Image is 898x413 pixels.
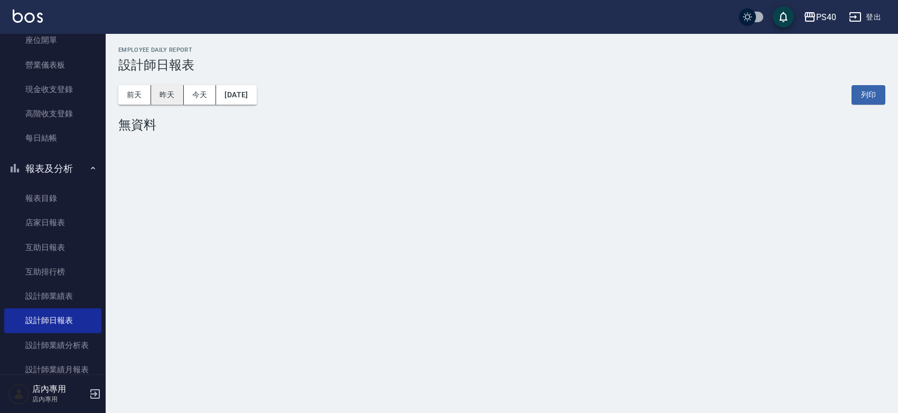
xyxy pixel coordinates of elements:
[118,117,885,132] div: 無資料
[4,210,101,235] a: 店家日報表
[4,102,101,126] a: 高階收支登錄
[184,85,217,105] button: 今天
[4,186,101,210] a: 報表目錄
[799,6,840,28] button: PS40
[118,47,885,53] h2: Employee Daily Report
[4,260,101,284] a: 互助排行榜
[32,384,86,394] h5: 店內專用
[4,53,101,77] a: 營業儀表板
[8,383,30,405] img: Person
[4,357,101,382] a: 設計師業績月報表
[773,6,794,27] button: save
[4,284,101,308] a: 設計師業績表
[4,333,101,357] a: 設計師業績分析表
[4,28,101,52] a: 座位開單
[4,235,101,260] a: 互助日報表
[13,10,43,23] img: Logo
[118,58,885,72] h3: 設計師日報表
[4,77,101,102] a: 現金收支登錄
[32,394,86,404] p: 店內專用
[118,85,151,105] button: 前天
[4,126,101,150] a: 每日結帳
[4,155,101,182] button: 報表及分析
[852,85,885,105] button: 列印
[216,85,256,105] button: [DATE]
[151,85,184,105] button: 昨天
[4,308,101,333] a: 設計師日報表
[816,11,836,24] div: PS40
[845,7,885,27] button: 登出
